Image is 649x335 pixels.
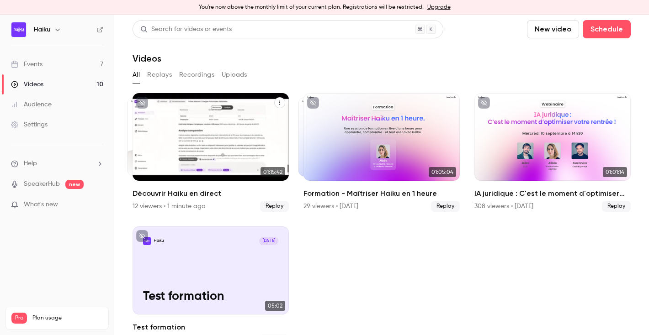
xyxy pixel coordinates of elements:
p: Haiku [154,238,164,244]
div: 12 viewers • 1 minute ago [133,202,205,211]
span: 01:15:42 [261,167,285,177]
button: unpublished [478,97,490,109]
a: 01:01:14IA juridique : C'est le moment d'optimiser votre rentrée !308 viewers • [DATE]Replay [474,93,631,212]
div: Settings [11,120,48,129]
li: Formation - Maîtriser Haiku en 1 heure [303,93,460,212]
span: Pro [11,313,27,324]
section: Videos [133,20,631,330]
span: 01:01:14 [603,167,627,177]
li: IA juridique : C'est le moment d'optimiser votre rentrée ! [474,93,631,212]
iframe: Noticeable Trigger [92,201,103,209]
button: Replays [147,68,172,82]
button: New video [527,20,579,38]
li: Découvrir Haiku en direct [133,93,289,212]
span: Help [24,159,37,168]
button: Schedule [583,20,631,38]
h2: Découvrir Haiku en direct [133,188,289,199]
button: Uploads [222,68,247,82]
li: help-dropdown-opener [11,159,103,168]
h2: IA juridique : C'est le moment d'optimiser votre rentrée ! [474,188,631,199]
span: new [65,180,84,189]
h2: Test formation [133,322,289,333]
img: Haiku [11,22,26,37]
a: Upgrade [427,4,451,11]
span: Plan usage [32,314,103,322]
h6: Haiku [34,25,50,34]
button: All [133,68,140,82]
h2: Formation - Maîtriser Haiku en 1 heure [303,188,460,199]
span: Replay [260,201,289,212]
a: 01:15:4201:15:42Découvrir Haiku en direct12 viewers • 1 minute agoReplay [133,93,289,212]
button: unpublished [136,230,148,242]
div: 308 viewers • [DATE] [474,202,533,211]
span: Replay [431,201,460,212]
p: Test formation [143,290,278,304]
h1: Videos [133,53,161,64]
a: 01:05:0401:05:04Formation - Maîtriser Haiku en 1 heure29 viewers • [DATE]Replay [303,93,460,212]
button: unpublished [307,97,319,109]
div: 29 viewers • [DATE] [303,202,358,211]
button: unpublished [136,97,148,109]
span: What's new [24,200,58,209]
div: Videos [11,80,43,89]
span: 01:05:04 [429,167,456,177]
span: 05:02 [265,301,285,311]
div: Search for videos or events [140,25,232,34]
div: Events [11,60,43,69]
button: Recordings [179,68,214,82]
span: Replay [602,201,631,212]
div: Audience [11,100,52,109]
a: SpeakerHub [24,179,60,189]
span: [DATE] [259,237,278,245]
